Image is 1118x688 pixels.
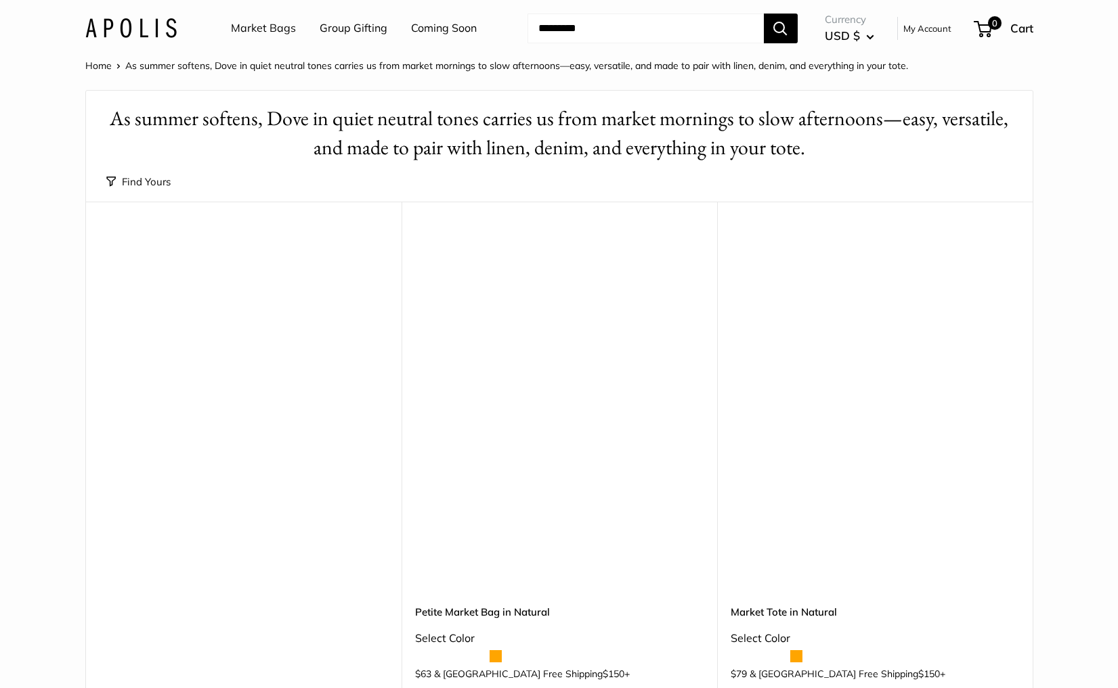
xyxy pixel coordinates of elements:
[85,18,177,38] img: Apolis
[825,10,874,29] span: Currency
[85,60,112,72] a: Home
[415,628,704,649] div: Select Color
[106,104,1012,162] h1: As summer softens, Dove in quiet neutral tones carries us from market mornings to slow afternoons...
[750,669,945,679] span: & [GEOGRAPHIC_DATA] Free Shipping +
[85,57,908,74] nav: Breadcrumb
[231,18,296,39] a: Market Bags
[1010,21,1033,35] span: Cart
[415,235,704,524] a: Petite Market Bag in Naturaldescription_Effortless style that elevates every moment
[987,16,1001,30] span: 0
[731,628,1019,649] div: Select Color
[918,668,940,680] span: $150
[411,18,477,39] a: Coming Soon
[825,25,874,47] button: USD $
[603,668,624,680] span: $150
[731,235,1019,524] a: description_Make it yours with custom printed text.description_The Original Market bag in its 4 n...
[825,28,860,43] span: USD $
[528,14,764,43] input: Search...
[415,668,431,680] span: $63
[764,14,798,43] button: Search
[434,669,630,679] span: & [GEOGRAPHIC_DATA] Free Shipping +
[106,173,171,191] button: Find Yours
[731,668,747,680] span: $79
[415,604,704,620] a: Petite Market Bag in Natural
[320,18,387,39] a: Group Gifting
[975,18,1033,39] a: 0 Cart
[903,20,951,37] a: My Account
[125,60,908,72] span: As summer softens, Dove in quiet neutral tones carries us from market mornings to slow afternoons...
[731,604,1019,620] a: Market Tote in Natural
